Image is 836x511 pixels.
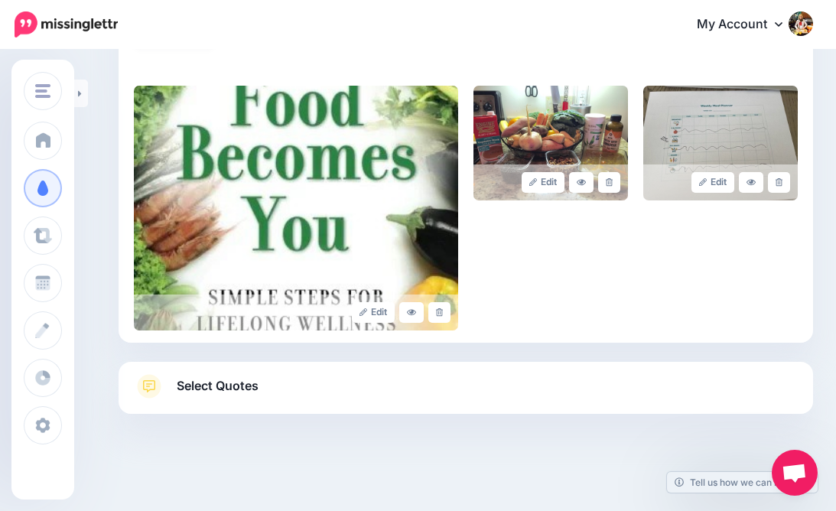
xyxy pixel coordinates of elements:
a: Select Quotes [134,374,798,414]
img: menu.png [35,84,50,98]
a: Tell us how we can improve [667,472,818,493]
img: 0YKYIX4PC9HL82GM7D0UM30GC3262XX3_large.JPG [643,86,798,200]
img: K5HFZBKC9F2NB2BKMAWDU0UTEACM99FA_large.jpg [473,86,628,200]
a: Edit [522,172,565,193]
img: 5b982b0733de949e292603ce86997678_large.jpg [134,86,458,330]
img: Missinglettr [15,11,118,37]
a: Edit [352,302,395,323]
span: Select Quotes [177,376,259,396]
a: My Account [681,6,813,44]
div: Open chat [772,450,818,496]
a: Edit [691,172,735,193]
